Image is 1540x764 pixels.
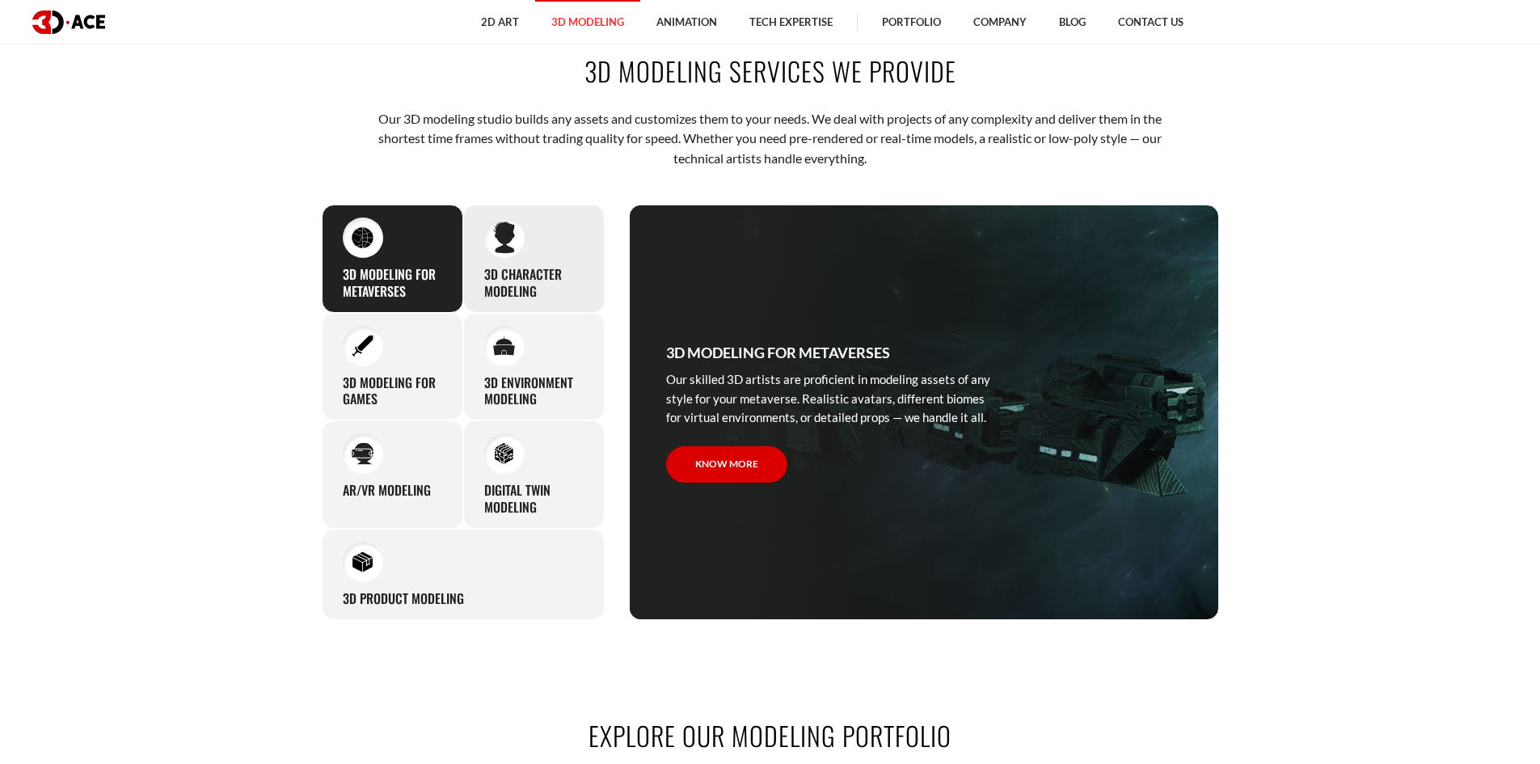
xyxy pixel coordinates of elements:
[343,482,431,499] h3: AR/VR modeling
[493,336,515,356] img: 3D environment modeling
[666,446,787,483] a: Know more
[493,222,515,255] img: 3D character modeling
[343,590,464,607] h3: 3D Product Modeling
[484,266,584,300] h3: 3D character modeling
[352,335,373,357] img: 3D modeling for games
[372,109,1168,168] p: Our 3D modeling studio builds any assets and customizes them to your needs. We deal with projects...
[666,370,998,427] p: Our skilled 3D artists are proficient in modeling assets of any style for your metaverse. Realist...
[493,443,515,465] img: Digital Twin modeling
[484,482,584,516] h3: Digital Twin modeling
[343,266,442,300] h3: 3D Modeling for Metaverses
[484,374,584,408] h3: 3D environment modeling
[352,551,373,572] img: 3D Product Modeling
[322,53,1219,89] h2: 3D modeling services we provide
[32,11,105,34] img: logo dark
[352,226,373,248] img: 3D Modeling for Metaverses
[352,443,373,465] img: AR/VR modeling
[343,374,442,408] h3: 3D modeling for games
[666,341,890,364] h3: 3D Modeling for Metaverses
[322,717,1219,753] h2: Explore our modeling portfolio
